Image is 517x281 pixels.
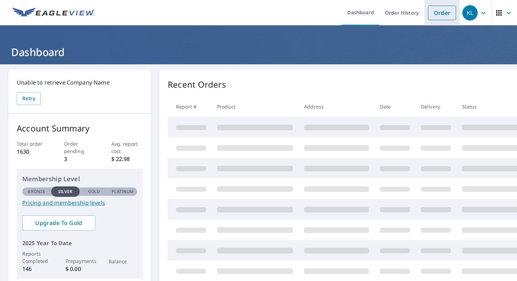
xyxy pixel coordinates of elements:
button: Retry [17,92,41,105]
img: EV Logo [13,8,95,18]
h1: Dashboard [8,45,509,59]
p: Platinum [112,188,134,195]
p: Reports Completed [22,250,51,265]
p: 2025 Year To Date [22,239,137,247]
p: Bronze [28,188,45,195]
a: Upgrade To Gold [22,215,95,231]
div: KL [462,5,478,21]
p: Recent Orders [168,78,226,91]
th: Date [374,96,415,117]
p: Gold [88,188,100,195]
p: Membership Level [22,174,137,184]
th: Report # [168,96,212,117]
a: Order [428,6,456,20]
p: Account Summary [17,122,143,135]
p: Unable to retrieve Company Name [17,78,143,87]
p: Order pending [64,140,96,155]
th: Address [299,96,374,117]
p: $ 0.00 [65,265,94,273]
span: Upgrade To Gold [28,219,90,227]
p: Balance [109,258,137,265]
p: 1630 [17,147,48,156]
a: Pricing and membership levels [22,199,137,207]
p: Avg. report cost [111,140,143,155]
p: 146 [22,265,51,273]
p: Total order [17,140,48,147]
p: 3 [64,155,96,163]
th: Delivery [415,96,456,117]
p: $ 22.98 [111,155,143,163]
p: Prepayments [65,257,94,265]
p: Silver [58,188,73,195]
span: Retry [22,94,35,103]
th: Product [212,96,299,117]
